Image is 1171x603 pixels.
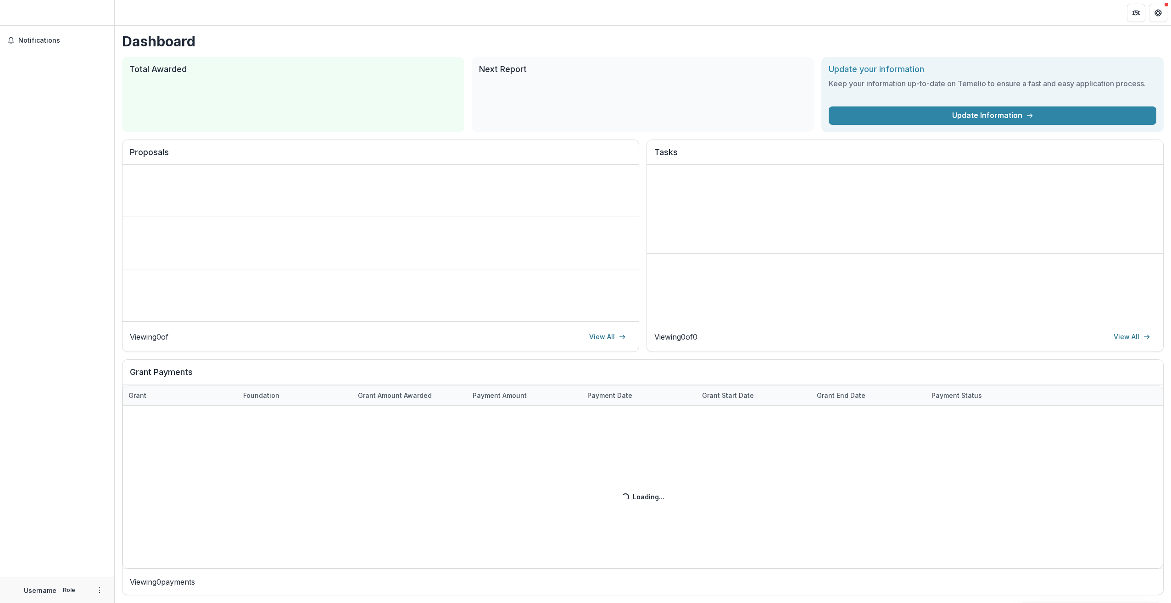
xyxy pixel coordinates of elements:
[130,331,168,342] p: Viewing 0 of
[829,78,1156,89] h3: Keep your information up-to-date on Temelio to ensure a fast and easy application process.
[24,586,56,595] p: Username
[479,64,807,74] h2: Next Report
[122,33,1164,50] h1: Dashboard
[1149,4,1167,22] button: Get Help
[584,329,631,344] a: View All
[130,576,1156,587] p: Viewing 0 payments
[18,37,107,45] span: Notifications
[4,33,111,48] button: Notifications
[829,64,1156,74] h2: Update your information
[130,367,1156,385] h2: Grant Payments
[60,586,78,594] p: Role
[94,585,105,596] button: More
[654,331,697,342] p: Viewing 0 of 0
[1127,4,1145,22] button: Partners
[829,106,1156,125] a: Update Information
[1108,329,1156,344] a: View All
[129,64,457,74] h2: Total Awarded
[654,147,1156,165] h2: Tasks
[130,147,631,165] h2: Proposals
